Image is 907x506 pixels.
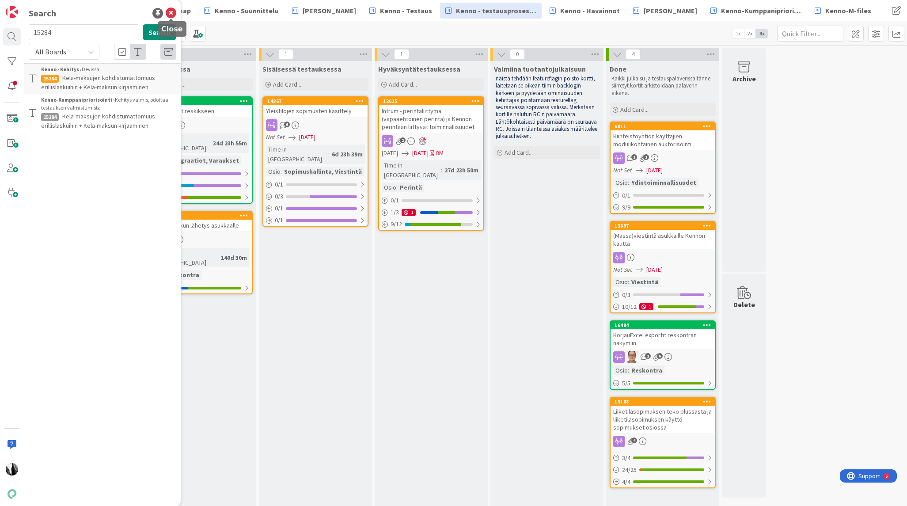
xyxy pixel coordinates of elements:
[24,63,181,94] a: Kenno - Kehitys ›Devissä15284Kela-maksujen kohdistumattomuus erillislaskuihin + Kela-maksun kirja...
[456,5,536,16] span: Kenno - testausprosessi/Featureflagit
[263,215,368,226] div: 0/1
[217,253,219,263] span: :
[29,7,56,20] div: Search
[379,105,483,133] div: Intrum - perintäliittymä (vapaaehtoinen perintä) ja Kennon perintään liittyvät toiminnallisuudet
[611,75,714,97] p: Kaikki julkaisu ja testauspalaverissa tänne siirretyt kortit arkistoidaan palaverin aikana.
[263,105,368,117] div: Yleistilojen sopimusten käsittely
[639,303,653,310] div: 1
[628,365,629,375] span: :
[412,148,429,158] span: [DATE]
[628,178,629,187] span: :
[328,149,330,159] span: :
[622,465,637,475] span: 24 / 25
[41,75,59,83] div: 15284
[622,203,630,212] span: 9 / 9
[379,97,483,133] div: 12615Intrum - perintäliittymä (vapaaehtoinen perintä) ja Kennon perintään liittyvät toiminnallisu...
[611,321,715,329] div: 16484
[610,397,716,488] a: 15108Liiketilasopimuksen teko plussasta ja liiketilasopimuksen käyttö sopimukset osiossa3/424/254/4
[611,230,715,249] div: (Massa)viestintä asukkaille Kennon kautta
[705,3,807,19] a: Kenno-Kumppanipriorisointi
[379,195,483,206] div: 0/1
[756,29,768,38] span: 3x
[613,178,628,187] div: Osio
[645,353,651,359] span: 2
[152,98,252,104] div: 21149
[263,179,368,190] div: 0/1
[266,133,285,141] i: Not Set
[148,180,252,191] div: 0/3
[510,49,525,60] span: 0
[611,329,715,349] div: KorjauExcel exportit reskontran näkymiin
[628,277,629,287] span: :
[150,248,217,267] div: Time in [GEOGRAPHIC_DATA]
[278,49,293,60] span: 1
[148,212,252,220] div: 6210
[626,49,641,60] span: 4
[611,222,715,230] div: 13697
[615,399,715,405] div: 15108
[215,5,279,16] span: Kenno - Suunnittelu
[41,96,176,112] div: Kehitys valmis, odottaa testauksen valmistumista
[610,122,716,214] a: 6011Kiinteistöyhtiön käyttäjien modulikohtainen auktorisointiNot Set[DATE]Osio:Ydintoiminnallisuu...
[611,453,715,464] div: 3/4
[777,26,843,42] input: Quick Filter...
[148,192,252,203] div: 3/4
[611,122,715,130] div: 6011
[611,398,715,433] div: 15108Liiketilasopimuksen teko plussasta ja liiketilasopimuksen käyttö sopimukset osiossa
[436,148,444,158] div: 8M
[6,6,18,18] img: Visit kanbanzone.com
[732,73,756,84] div: Archive
[613,266,632,274] i: Not Set
[622,379,630,388] span: 5 / 5
[441,165,442,175] span: :
[263,97,368,105] div: 14867
[152,213,252,219] div: 6210
[440,3,542,19] a: Kenno - testausprosessi/Featureflagit
[275,180,283,189] span: 0 / 1
[611,378,715,389] div: 5/5
[494,65,586,73] span: Valmiina tuotantojulkaisuun
[41,66,82,72] b: Kenno - Kehitys ›
[613,365,628,375] div: Osio
[396,183,398,192] span: :
[615,322,715,328] div: 16484
[148,97,252,105] div: 21149
[613,166,632,174] i: Not Set
[611,351,715,363] div: PK
[721,5,801,16] span: Kenno-Kumppanipriorisointi
[611,222,715,249] div: 13697(Massa)viestintä asukkaille Kennon kautta
[263,203,368,214] div: 0/1
[622,191,630,200] span: 0 / 1
[166,156,241,165] div: Integraatiot, Varaukset
[35,47,66,56] span: All Boards
[442,165,481,175] div: 27d 23h 50m
[391,220,402,229] span: 9 / 12
[275,204,283,213] span: 0 / 1
[330,149,365,159] div: 6d 23h 39m
[615,123,715,129] div: 6011
[496,75,599,140] span: näistä tehdään featureflagin poisto kortti, laitetaan se oikean tiimin backlogin kärkeen ja pyyde...
[379,207,483,218] div: 1/31
[611,321,715,349] div: 16484KorjauExcel exportit reskontran näkymiin
[613,277,628,287] div: Osio
[631,154,637,160] span: 1
[148,220,252,231] div: Palautuslaskun lähetys asukkaalle
[209,138,211,148] span: :
[394,49,409,60] span: 1
[646,166,663,175] span: [DATE]
[41,65,176,73] div: Devissä
[262,65,342,73] span: Sisäisessä testauksessa
[391,196,399,205] span: 0 / 1
[266,145,328,164] div: Time in [GEOGRAPHIC_DATA]
[505,148,533,156] span: Add Card...
[263,97,368,117] div: 14867Yleistilojen sopimusten käsittely
[287,3,361,19] a: [PERSON_NAME]
[147,211,253,294] a: 6210Palautuslaskun lähetys asukkaalleTime in [GEOGRAPHIC_DATA]:140d 30mOsio:Reskontra6/8
[611,122,715,150] div: 6011Kiinteistöyhtiön käyttäjien modulikohtainen auktorisointi
[148,119,252,131] div: TT
[382,148,398,158] span: [DATE]
[383,98,483,104] div: 12615
[657,353,663,359] span: 6
[266,167,281,176] div: Osio
[166,270,201,280] div: Reskontra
